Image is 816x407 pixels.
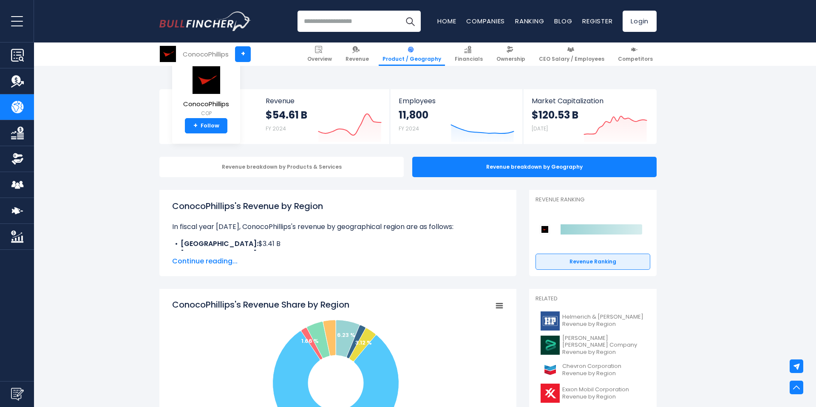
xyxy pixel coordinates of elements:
a: + [235,46,251,62]
strong: 11,800 [399,108,428,122]
div: Revenue breakdown by Geography [412,157,657,177]
b: [GEOGRAPHIC_DATA]: [181,239,258,249]
span: Revenue [346,56,369,62]
img: ConocoPhillips competitors logo [540,224,550,235]
span: Helmerich & [PERSON_NAME] Revenue by Region [562,314,645,328]
strong: $120.53 B [532,108,578,122]
a: CEO Salary / Employees [535,42,608,66]
a: Revenue $54.61 B FY 2024 [257,89,390,144]
tspan: ConocoPhillips's Revenue Share by Region [172,299,349,311]
small: COP [183,110,229,117]
a: Helmerich & [PERSON_NAME] Revenue by Region [535,309,650,333]
text: 6.23 % [337,331,355,339]
a: Register [582,17,612,25]
a: Ranking [515,17,544,25]
span: Revenue [266,97,382,105]
a: Go to homepage [159,11,251,31]
span: Market Capitalization [532,97,647,105]
span: Product / Geography [382,56,441,62]
a: Companies [466,17,505,25]
h1: ConocoPhillips's Revenue by Region [172,200,504,212]
img: Ownership [11,153,24,165]
span: ConocoPhillips [183,101,229,108]
li: $939.00 M [172,249,504,259]
p: In fiscal year [DATE], ConocoPhillips's revenue by geographical region are as follows: [172,222,504,232]
strong: + [193,122,198,130]
img: BKR logo [541,336,560,355]
text: 1.66 % [301,337,319,345]
span: CEO Salary / Employees [539,56,604,62]
img: HP logo [541,311,560,331]
a: ConocoPhillips COP [183,65,229,119]
small: FY 2024 [399,125,419,132]
a: Exxon Mobil Corporation Revenue by Region [535,382,650,405]
b: [GEOGRAPHIC_DATA]: [181,249,258,259]
span: Continue reading... [172,256,504,266]
span: Employees [399,97,514,105]
a: Overview [303,42,336,66]
p: Revenue Ranking [535,196,650,203]
a: +Follow [185,118,227,133]
img: CVX logo [541,360,560,379]
div: Revenue breakdown by Products & Services [159,157,404,177]
div: ConocoPhillips [183,49,229,59]
a: Blog [554,17,572,25]
a: Revenue Ranking [535,254,650,270]
text: 3.12 % [355,339,372,347]
span: Exxon Mobil Corporation Revenue by Region [562,386,645,401]
span: Competitors [618,56,653,62]
span: Chevron Corporation Revenue by Region [562,363,645,377]
span: Financials [455,56,483,62]
a: Chevron Corporation Revenue by Region [535,358,650,382]
img: XOM logo [541,384,560,403]
span: Ownership [496,56,525,62]
strong: $54.61 B [266,108,307,122]
span: Overview [307,56,332,62]
a: Employees 11,800 FY 2024 [390,89,522,144]
a: Ownership [493,42,529,66]
img: Bullfincher logo [159,11,251,31]
a: Login [623,11,657,32]
img: COP logo [191,66,221,94]
a: Market Capitalization $120.53 B [DATE] [523,89,656,144]
p: Related [535,295,650,302]
span: [PERSON_NAME] [PERSON_NAME] Company Revenue by Region [562,335,645,356]
li: $3.41 B [172,239,504,249]
a: Product / Geography [379,42,445,66]
a: Competitors [614,42,657,66]
a: Revenue [342,42,373,66]
a: [PERSON_NAME] [PERSON_NAME] Company Revenue by Region [535,333,650,359]
small: FY 2024 [266,125,286,132]
img: COP logo [160,46,176,62]
a: Financials [451,42,487,66]
a: Home [437,17,456,25]
small: [DATE] [532,125,548,132]
button: Search [399,11,421,32]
